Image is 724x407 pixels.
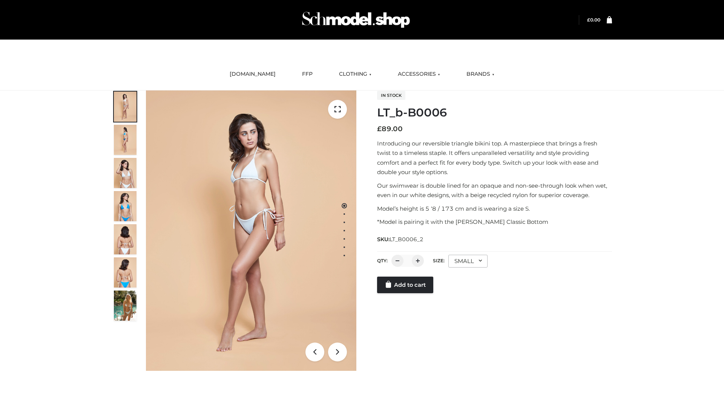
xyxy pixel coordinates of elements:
[461,66,500,83] a: BRANDS
[299,5,413,35] img: Schmodel Admin 964
[114,224,137,254] img: ArielClassicBikiniTop_CloudNine_AzureSky_OW114ECO_7-scaled.jpg
[377,91,405,100] span: In stock
[377,235,424,244] span: SKU:
[377,181,612,200] p: Our swimwear is double lined for an opaque and non-see-through look when wet, even in our white d...
[333,66,377,83] a: CLOTHING
[114,257,137,288] img: ArielClassicBikiniTop_CloudNine_AzureSky_OW114ECO_8-scaled.jpg
[433,258,445,263] label: Size:
[587,17,600,23] bdi: 0.00
[448,255,488,268] div: SMALL
[392,66,446,83] a: ACCESSORIES
[114,291,137,321] img: Arieltop_CloudNine_AzureSky2.jpg
[390,236,423,243] span: LT_B0006_2
[224,66,281,83] a: [DOMAIN_NAME]
[114,191,137,221] img: ArielClassicBikiniTop_CloudNine_AzureSky_OW114ECO_4-scaled.jpg
[114,92,137,122] img: ArielClassicBikiniTop_CloudNine_AzureSky_OW114ECO_1-scaled.jpg
[114,158,137,188] img: ArielClassicBikiniTop_CloudNine_AzureSky_OW114ECO_3-scaled.jpg
[377,125,403,133] bdi: 89.00
[377,125,382,133] span: £
[296,66,318,83] a: FFP
[587,17,590,23] span: £
[377,277,433,293] a: Add to cart
[377,217,612,227] p: *Model is pairing it with the [PERSON_NAME] Classic Bottom
[377,204,612,214] p: Model’s height is 5 ‘8 / 173 cm and is wearing a size S.
[377,258,388,263] label: QTY:
[377,106,612,119] h1: LT_b-B0006
[587,17,600,23] a: £0.00
[146,90,356,371] img: LT_b-B0006
[114,125,137,155] img: ArielClassicBikiniTop_CloudNine_AzureSky_OW114ECO_2-scaled.jpg
[377,139,612,177] p: Introducing our reversible triangle bikini top. A masterpiece that brings a fresh twist to a time...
